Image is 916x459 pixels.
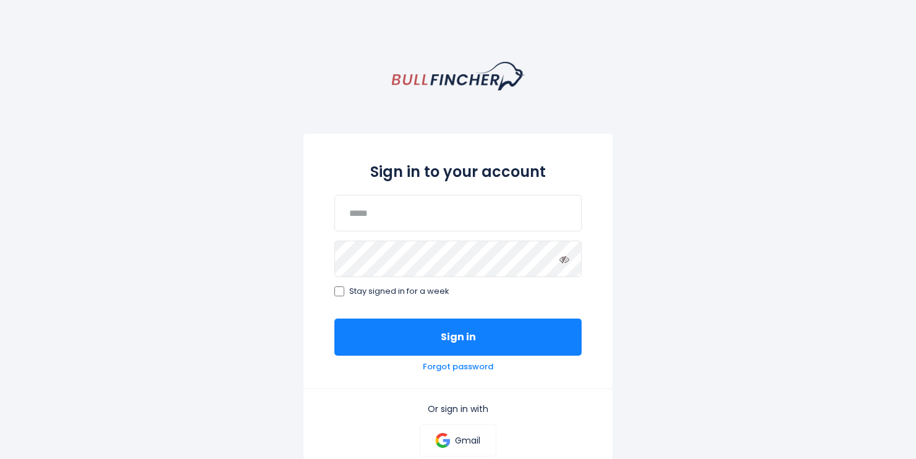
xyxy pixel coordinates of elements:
[334,286,344,296] input: Stay signed in for a week
[349,286,449,297] span: Stay signed in for a week
[334,319,582,356] button: Sign in
[392,62,525,90] a: homepage
[420,424,496,457] a: Gmail
[455,435,480,446] p: Gmail
[334,403,582,414] p: Or sign in with
[334,161,582,182] h2: Sign in to your account
[423,362,493,372] a: Forgot password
